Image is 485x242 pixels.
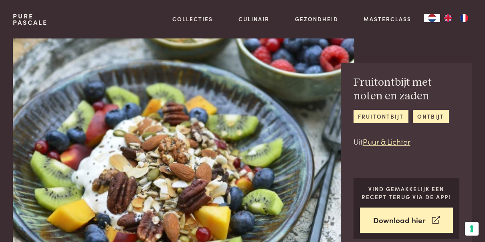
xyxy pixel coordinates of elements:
[172,15,213,23] a: Collecties
[238,15,269,23] a: Culinair
[465,222,479,236] button: Uw voorkeuren voor toestemming voor trackingtechnologieën
[424,14,472,22] aside: Language selected: Nederlands
[295,15,338,23] a: Gezondheid
[440,14,456,22] a: EN
[363,136,410,147] a: Puur & Lichter
[364,15,411,23] a: Masterclass
[413,110,449,123] a: ontbijt
[440,14,472,22] ul: Language list
[424,14,440,22] div: Language
[13,13,48,26] a: PurePascale
[456,14,472,22] a: FR
[354,136,460,147] p: Uit
[424,14,440,22] a: NL
[354,76,460,103] h2: Fruitontbijt met noten en zaden
[360,208,453,233] a: Download hier
[354,110,408,123] a: fruitontbijt
[360,185,453,201] p: Vind gemakkelijk een recept terug via de app!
